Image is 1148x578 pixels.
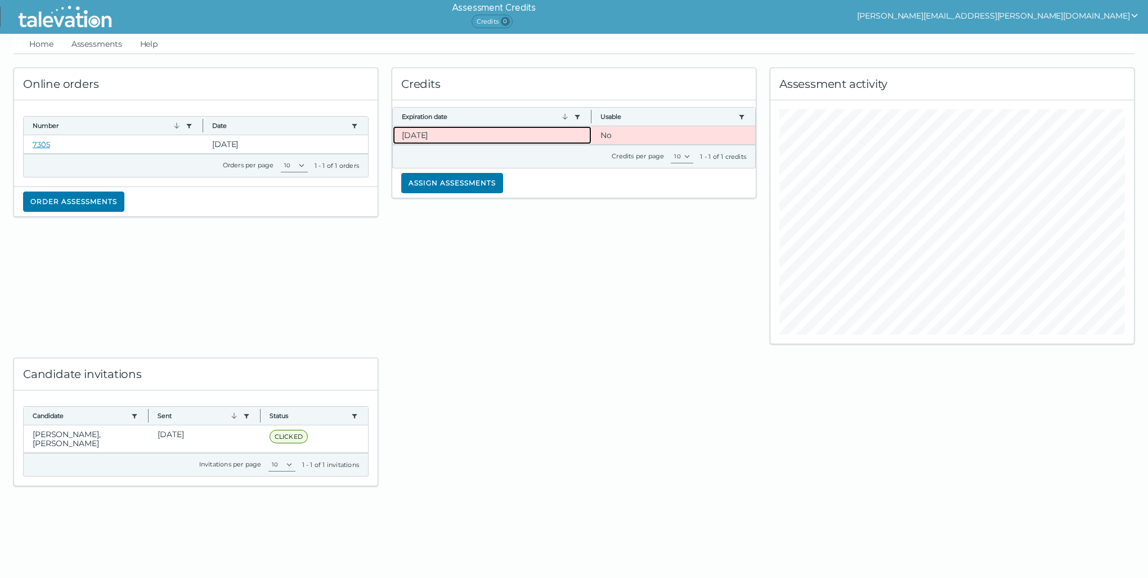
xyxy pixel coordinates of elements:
clr-dg-cell: [PERSON_NAME], [PERSON_NAME] [24,425,149,452]
a: 7305 [33,140,50,149]
button: Column resize handle [145,403,152,428]
button: Candidate [33,411,127,420]
button: Column resize handle [257,403,264,428]
div: Assessment activity [770,68,1134,100]
span: Credits [472,15,513,28]
div: 1 - 1 of 1 orders [315,161,359,170]
button: Date [212,121,347,130]
a: Help [138,34,160,54]
button: Number [33,121,181,130]
button: Usable [600,112,734,121]
clr-dg-cell: [DATE] [393,126,591,144]
button: Column resize handle [199,113,207,137]
clr-dg-cell: [DATE] [203,135,368,153]
label: Invitations per page [199,460,262,468]
div: Credits [392,68,756,100]
button: Sent [158,411,238,420]
label: Credits per page [612,152,664,160]
div: Online orders [14,68,378,100]
clr-dg-cell: [DATE] [149,425,260,452]
h6: Assessment Credits [452,1,536,15]
span: CLICKED [270,430,308,443]
a: Home [27,34,56,54]
label: Orders per page [223,161,274,169]
button: Assign assessments [401,173,503,193]
button: Order assessments [23,192,124,212]
div: 1 - 1 of 1 credits [700,152,746,161]
span: 0 [501,17,510,26]
clr-dg-cell: No [591,126,755,144]
a: Assessments [69,34,124,54]
img: Talevation_Logo_Transparent_white.png [14,3,116,31]
button: Status [270,411,347,420]
div: 1 - 1 of 1 invitations [302,460,359,469]
div: Candidate invitations [14,358,378,390]
button: Expiration date [402,112,569,121]
button: show user actions [857,9,1139,23]
button: Column resize handle [588,104,595,128]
